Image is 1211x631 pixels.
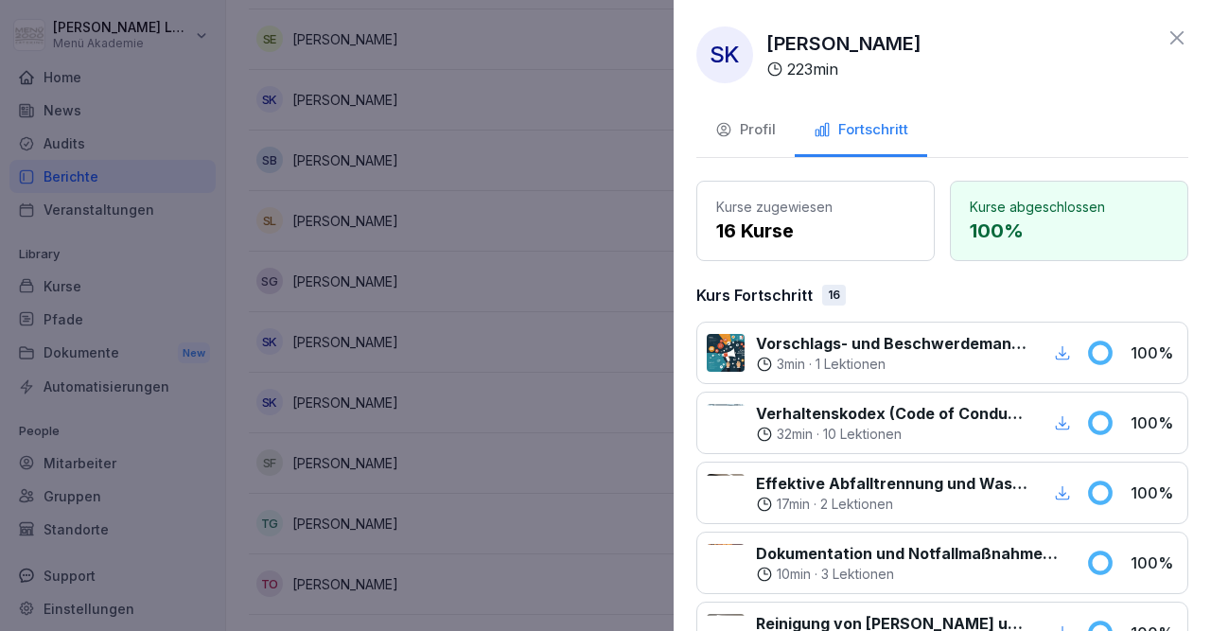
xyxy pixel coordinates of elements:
p: Kurse zugewiesen [716,197,915,217]
p: Verhaltenskodex (Code of Conduct) Menü 2000 [756,402,1027,425]
p: 3 Lektionen [821,565,894,584]
p: 3 min [777,355,805,374]
p: 10 Lektionen [823,425,902,444]
div: · [756,355,1027,374]
p: 100 % [1131,412,1178,434]
p: 100 % [1131,342,1178,364]
p: 17 min [777,495,810,514]
p: Vorschlags- und Beschwerdemanagement bei Menü 2000 [756,332,1027,355]
p: 2 Lektionen [820,495,893,514]
p: Kurs Fortschritt [696,284,813,307]
p: 100 % [970,217,1168,245]
p: [PERSON_NAME] [766,29,921,58]
div: Fortschritt [814,119,908,141]
p: 1 Lektionen [816,355,886,374]
p: 100 % [1131,552,1178,574]
p: 10 min [777,565,811,584]
div: SK [696,26,753,83]
p: 16 Kurse [716,217,915,245]
p: Effektive Abfalltrennung und Wastemanagement im Catering [756,472,1027,495]
p: Dokumentation und Notfallmaßnahmen bei Fritteusen [756,542,1063,565]
p: 32 min [777,425,813,444]
p: 223 min [787,58,838,80]
div: Profil [715,119,776,141]
div: · [756,495,1027,514]
div: 16 [822,285,846,306]
p: 100 % [1131,482,1178,504]
button: Fortschritt [795,106,927,157]
div: · [756,565,1063,584]
div: · [756,425,1027,444]
p: Kurse abgeschlossen [970,197,1168,217]
button: Profil [696,106,795,157]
